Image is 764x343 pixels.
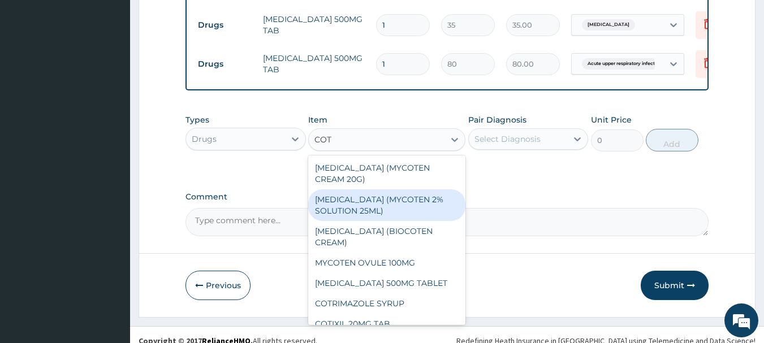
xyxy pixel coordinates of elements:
div: Select Diagnosis [474,133,541,145]
button: Submit [641,271,709,300]
button: Add [646,129,698,151]
label: Item [308,114,327,125]
label: Comment [185,192,709,202]
label: Types [185,115,209,125]
span: [MEDICAL_DATA] [582,19,635,31]
div: COTIXIL 20MG TAB [308,314,465,334]
div: [MEDICAL_DATA] 500MG TABLET [308,273,465,293]
span: We're online! [66,101,156,215]
div: Drugs [192,133,217,145]
div: Minimize live chat window [185,6,213,33]
div: MYCOTEN OVULE 100MG [308,253,465,273]
textarea: Type your message and hit 'Enter' [6,225,215,265]
td: Drugs [192,15,257,36]
div: [MEDICAL_DATA] (MYCOTEN CREAM 20G) [308,158,465,189]
div: [MEDICAL_DATA] (BIOCOTEN CREAM) [308,221,465,253]
label: Unit Price [591,114,632,125]
span: Acute upper respiratory infect... [582,58,664,70]
div: COTRIMAZOLE SYRUP [308,293,465,314]
td: Drugs [192,54,257,75]
td: [MEDICAL_DATA] 500MG TAB [257,47,370,81]
div: [MEDICAL_DATA] (MYCOTEN 2% SOLUTION 25ML) [308,189,465,221]
img: d_794563401_company_1708531726252_794563401 [21,57,46,85]
label: Pair Diagnosis [468,114,526,125]
td: [MEDICAL_DATA] 500MG TAB [257,8,370,42]
button: Previous [185,271,251,300]
div: Chat with us now [59,63,190,78]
